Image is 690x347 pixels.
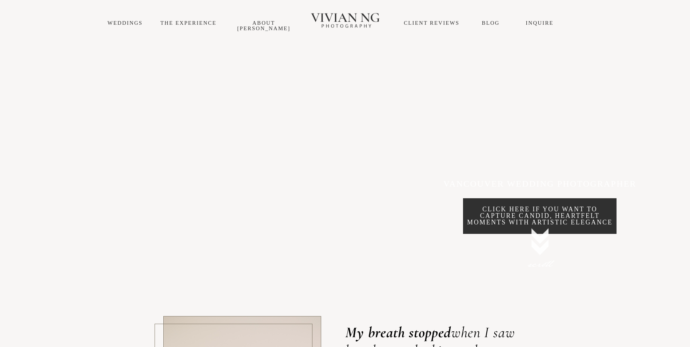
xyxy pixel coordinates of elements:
[463,206,617,226] p: click here if you want to capture candid, heartfelt moments with artistic elegance
[237,20,291,31] a: About [PERSON_NAME]
[404,20,459,26] a: CLIENT REVIEWS
[526,20,553,26] a: INQUIRE
[345,323,451,342] strong: My breath stopped
[528,256,552,274] span: scroll
[108,20,143,26] a: WEDDINGS
[160,20,216,26] a: THE EXPERIENCE
[463,198,617,234] a: click here if you want to capture candid, heartfelt moments with artistic elegance
[443,179,637,188] span: VANCOUVER WEDDING PHOTOGRAPHER
[482,20,500,26] a: Blog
